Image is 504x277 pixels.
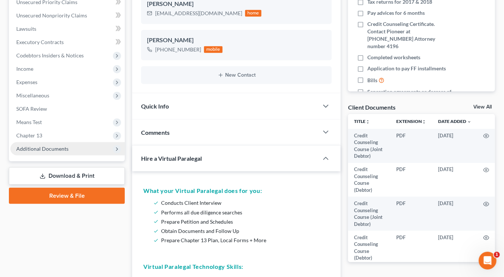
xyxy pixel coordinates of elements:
[390,163,432,197] td: PDF
[390,129,432,163] td: PDF
[348,103,395,111] div: Client Documents
[438,119,471,124] a: Date Added expand_more
[16,52,84,59] span: Codebtors Insiders & Notices
[204,46,223,53] div: mobile
[479,252,497,270] iframe: Intercom live chat
[494,252,500,258] span: 1
[141,103,169,110] span: Quick Info
[10,9,125,22] a: Unsecured Nonpriority Claims
[16,132,42,138] span: Chapter 13
[16,12,87,19] span: Unsecured Nonpriority Claims
[432,129,477,163] td: [DATE]
[348,197,390,231] td: Credit Counseling Course (Joint Debtor)
[432,231,477,265] td: [DATE]
[10,102,125,116] a: SOFA Review
[16,66,33,72] span: Income
[161,198,327,207] li: Conducts Client Interview
[366,120,370,124] i: unfold_more
[16,146,69,152] span: Additional Documents
[147,72,326,78] button: New Contact
[367,54,420,61] span: Completed worksheets
[474,104,492,110] a: View All
[16,106,47,112] span: SOFA Review
[141,155,202,162] span: Hire a Virtual Paralegal
[367,20,452,50] span: Credit Counseling Certificate. Contact Pioneer at [PHONE_NUMBER] Attorney number 4196
[390,231,432,265] td: PDF
[432,163,477,197] td: [DATE]
[141,129,170,136] span: Comments
[367,88,452,103] span: Separation agreements or decrees of divorces
[143,186,330,195] h5: What your Virtual Paralegal does for you:
[155,46,201,53] div: [PHONE_NUMBER]
[161,217,327,226] li: Prepare Petition and Schedules
[10,36,125,49] a: Executory Contracts
[390,197,432,231] td: PDF
[348,129,390,163] td: Credit Counseling Course (Joint Debtor)
[9,188,125,204] a: Review & File
[16,92,49,99] span: Miscellaneous
[10,22,125,36] a: Lawsuits
[396,119,426,124] a: Extensionunfold_more
[161,208,327,217] li: Performs all due diligence searches
[16,119,42,125] span: Means Test
[16,79,37,85] span: Expenses
[367,77,377,84] span: Bills
[467,120,471,124] i: expand_more
[16,26,36,32] span: Lawsuits
[348,231,390,265] td: Credit Counseling Course (Debtor)
[432,197,477,231] td: [DATE]
[161,226,327,236] li: Obtain Documents and Follow Up
[16,39,64,45] span: Executory Contracts
[367,65,446,72] span: Application to pay FF installments
[245,10,261,17] div: home
[367,9,425,17] span: Pay advices for 6 months
[354,119,370,124] a: Titleunfold_more
[143,263,330,271] h5: Virtual Paralegal Technology Skills:
[155,10,242,17] div: [EMAIL_ADDRESS][DOMAIN_NAME]
[161,236,327,245] li: Prepare Chapter 13 Plan, Local Forms + More
[422,120,426,124] i: unfold_more
[9,167,125,185] a: Download & Print
[348,163,390,197] td: Credit Counseling Course (Debtor)
[147,36,326,45] div: [PERSON_NAME]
